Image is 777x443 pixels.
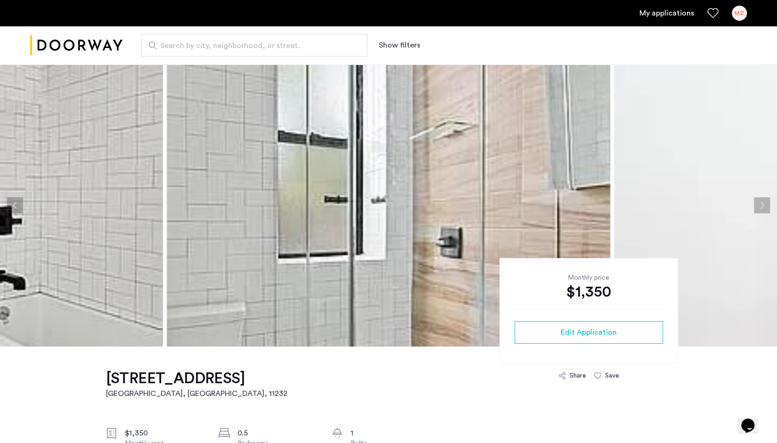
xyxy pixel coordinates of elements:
div: Save [605,371,619,380]
h1: [STREET_ADDRESS] [106,369,287,388]
div: 0.5 [237,427,317,439]
div: $1,350 [125,427,204,439]
div: MZ [732,6,747,21]
div: $1,350 [515,282,663,301]
span: Search by city, neighborhood, or street. [160,40,341,51]
a: My application [639,8,694,19]
input: Apartment Search [141,34,368,56]
h2: [GEOGRAPHIC_DATA], [GEOGRAPHIC_DATA] , 11232 [106,388,287,399]
button: Next apartment [754,197,770,213]
img: apartment [167,64,610,346]
a: [STREET_ADDRESS][GEOGRAPHIC_DATA], [GEOGRAPHIC_DATA], 11232 [106,369,287,399]
iframe: chat widget [737,405,768,434]
div: Share [570,371,586,380]
a: Favorites [707,8,719,19]
button: Show or hide filters [379,40,420,51]
div: 1 [351,427,430,439]
img: logo [30,28,123,63]
button: Previous apartment [7,197,23,213]
div: Monthly price [515,273,663,282]
a: Cazamio logo [30,28,123,63]
button: button [515,321,663,344]
span: Edit Application [561,327,617,338]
